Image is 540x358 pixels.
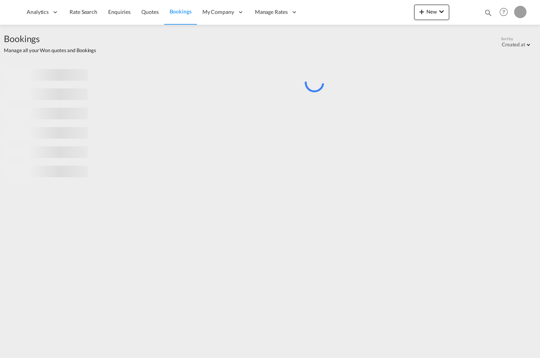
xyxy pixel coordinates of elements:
md-icon: icon-chevron-down [437,7,446,16]
div: Created at [502,41,525,48]
span: Analytics [27,8,49,16]
span: Bookings [4,32,96,45]
span: Bookings [170,8,192,15]
span: My Company [202,8,234,16]
md-icon: icon-plus 400-fg [417,7,426,16]
span: Help [497,5,510,19]
span: Manage Rates [255,8,288,16]
span: Manage all your Won quotes and Bookings [4,47,96,54]
md-icon: icon-magnify [484,8,492,17]
span: Sort by [501,36,513,41]
div: icon-magnify [484,8,492,20]
button: icon-plus 400-fgNewicon-chevron-down [414,5,449,20]
span: Rate Search [70,8,97,15]
span: Enquiries [108,8,131,15]
span: Quotes [141,8,158,15]
div: Help [497,5,514,19]
span: New [417,8,446,15]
